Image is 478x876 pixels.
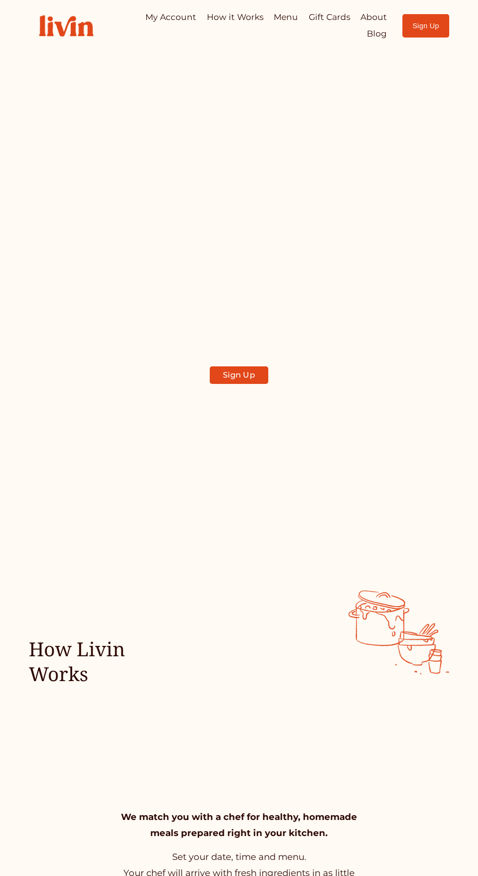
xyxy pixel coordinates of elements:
[367,26,387,42] a: Blog
[274,9,298,25] a: Menu
[210,366,268,384] a: Sign Up
[121,811,359,838] strong: We match you with a chef for healthy, homemade meals prepared right in your kitchen.
[91,273,387,307] span: Take Back Your Evenings
[145,9,196,25] a: My Account
[309,9,350,25] a: Gift Cards
[207,9,263,25] a: How it Works
[29,637,183,686] h2: How Livin Works
[110,321,368,354] span: Find a local chef who prepares customized, healthy meals in your kitchen
[402,14,449,38] a: Sign Up
[360,9,387,25] a: About
[29,5,104,47] img: Livin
